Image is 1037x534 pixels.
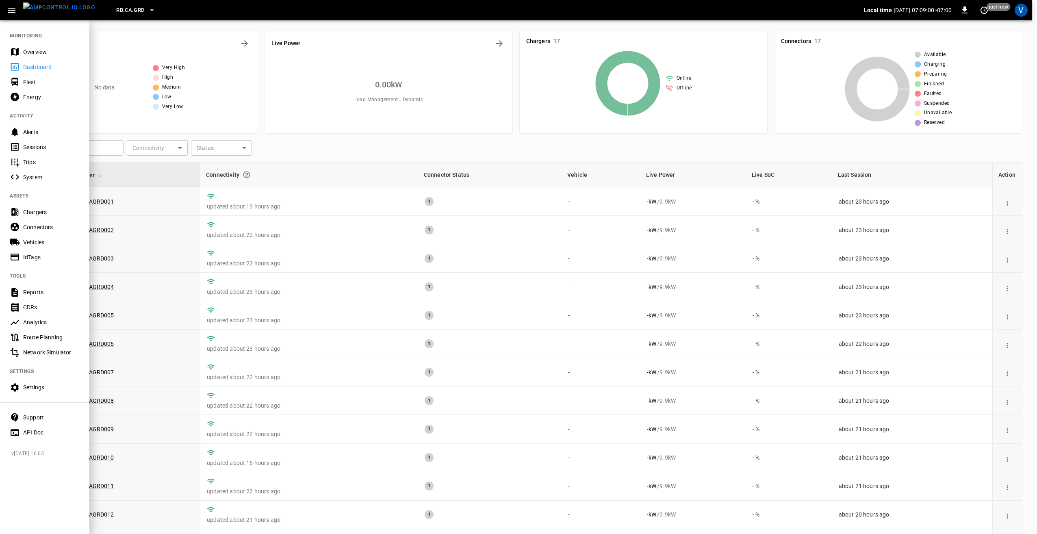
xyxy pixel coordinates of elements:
div: Route Planning [23,333,80,341]
div: Chargers [23,208,80,216]
span: just now [987,3,1011,11]
div: System [23,173,80,181]
div: Fleet [23,78,80,86]
div: Trips [23,158,80,166]
div: Connectors [23,223,80,231]
div: Sessions [23,143,80,151]
p: Local time [864,6,892,14]
div: Energy [23,93,80,101]
div: Alerts [23,128,80,136]
div: Analytics [23,318,80,326]
p: [DATE] 07:09:00 -07:00 [894,6,952,14]
div: Vehicles [23,238,80,246]
div: Dashboard [23,63,80,71]
div: profile-icon [1015,4,1028,17]
div: Settings [23,383,80,391]
button: set refresh interval [978,4,991,17]
div: Support [23,413,80,421]
span: RB.CA.GRD [116,6,144,15]
div: IdTags [23,253,80,261]
span: v [DATE] 16:05 [11,450,83,458]
div: Overview [23,48,80,56]
div: API Doc [23,428,80,436]
img: ampcontrol.io logo [23,2,95,13]
div: CDRs [23,303,80,311]
div: Network Simulator [23,348,80,356]
div: Reports [23,288,80,296]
